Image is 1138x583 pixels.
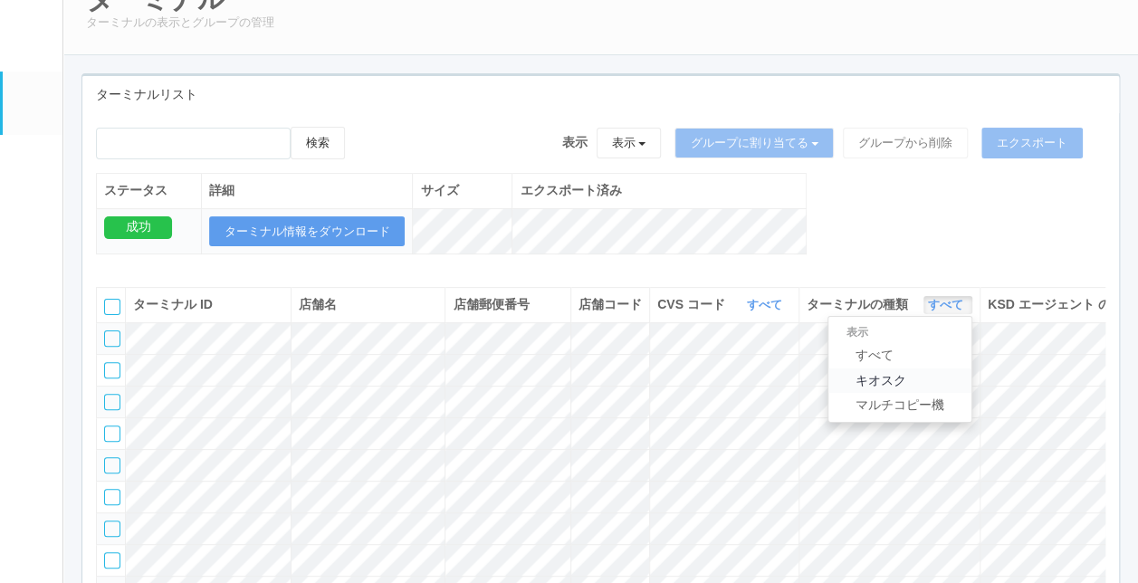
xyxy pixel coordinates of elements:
[299,297,337,311] span: 店舗名
[846,348,894,362] span: すべて
[3,301,62,357] a: アラート設定
[846,397,944,412] span: マルチコピー機
[104,181,194,200] div: ステータス
[420,181,504,200] div: サイズ
[981,128,1083,158] button: エクスポート
[104,216,172,239] div: 成功
[133,295,283,314] div: ターミナル ID
[86,14,1115,32] p: ターミナルの表示とグループの管理
[3,15,62,71] a: ユーザー
[3,135,62,190] a: パッケージ
[520,181,799,200] div: エクスポート済み
[209,216,405,247] button: ターミナル情報をダウンロード
[209,181,405,200] div: 詳細
[3,358,62,413] a: コンテンツプリント
[923,296,972,314] button: すべて
[3,246,62,301] a: クライアントリンク
[579,297,642,311] span: 店舗コード
[3,413,62,468] a: ドキュメントを管理
[807,295,913,314] span: ターミナルの種類
[843,128,968,158] button: グループから削除
[747,298,787,311] a: すべて
[828,321,971,343] li: 表示
[827,316,972,424] ul: すべて
[657,295,730,314] span: CVS コード
[846,373,906,387] span: キオスク
[562,133,588,152] span: 表示
[82,76,1119,113] div: ターミナルリスト
[291,127,345,159] button: 検索
[928,298,968,311] a: すべて
[3,191,62,246] a: メンテナンス通知
[3,72,62,135] a: ターミナル
[597,128,662,158] button: 表示
[742,296,791,314] button: すべて
[453,297,529,311] span: 店舗郵便番号
[674,128,834,158] button: グループに割り当てる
